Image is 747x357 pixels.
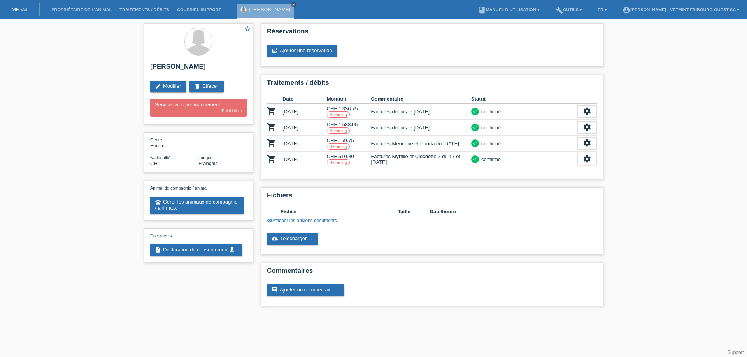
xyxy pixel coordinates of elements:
a: bookManuel d’utilisation ▾ [474,7,544,12]
td: [DATE] [282,120,327,136]
td: Factures depuis le [DATE] [371,120,471,136]
a: editModifier [150,81,186,92]
th: Statut [471,94,577,104]
h2: [PERSON_NAME] [150,63,247,75]
label: Servicing [327,127,350,134]
td: Factures Myrtille et Clochette 2 du 17 et [DATE] [371,152,471,167]
i: pets [155,199,161,205]
span: Animal de compagnie / animal [150,186,207,190]
td: Factures depuis le [DATE] [371,104,471,120]
i: edit [155,83,161,89]
a: visibilityAfficher les anciens documents [267,218,337,223]
label: Servicing [327,111,350,118]
a: Courriel Support [173,7,225,12]
span: Langue [198,155,213,160]
th: Fichier [281,207,398,216]
i: build [555,6,563,14]
a: Réinitialiser [222,109,242,113]
a: MF Vet [12,7,28,12]
span: Nationalité [150,155,170,160]
h2: Fichiers [267,192,597,203]
i: cloud_upload [272,235,278,242]
a: descriptionDéclaration de consentementget_app [150,244,242,256]
label: Servicing [327,159,350,165]
i: POSP00020602 [267,122,276,132]
div: confirmé [479,124,501,132]
th: Date/heure [430,207,494,216]
a: commentAjouter un commentaire ... [267,284,344,296]
h2: Traitements / débits [267,79,597,91]
a: star_border [244,25,251,33]
label: Servicing [327,143,350,150]
a: Traitements / débits [116,7,173,12]
i: POSP00026407 [267,154,276,164]
a: deleteEffacer [189,81,224,92]
th: Montant [327,94,371,104]
span: Suisse [150,160,158,166]
i: check [472,108,478,114]
td: CHF 159.75 [327,136,371,152]
span: Genre [150,138,162,142]
a: cloud_uploadTélécharger ... [267,233,318,245]
a: petsGérer les animaux de compagnie / animaux [150,197,244,214]
a: [PERSON_NAME] [249,7,290,12]
span: Français [198,160,218,166]
i: comment [272,287,278,293]
i: star_border [244,25,251,32]
i: POSP00025811 [267,138,276,148]
i: settings [583,139,591,147]
div: Femme [150,137,198,148]
a: account_circle[PERSON_NAME] - Vetmint Fribourg Ouest SA ▾ [619,7,743,12]
i: delete [194,83,200,89]
div: confirmé [479,155,501,164]
td: CHF 1'538.95 [327,120,371,136]
td: [DATE] [282,136,327,152]
th: Taille [398,207,430,216]
i: settings [583,155,591,163]
a: Propriétaire de l’animal [47,7,116,12]
i: settings [583,123,591,131]
div: confirmé [479,139,501,148]
i: settings [583,107,591,115]
i: check [472,124,478,130]
div: confirmé [479,108,501,116]
a: buildOutils ▾ [551,7,586,12]
i: post_add [272,47,278,54]
td: CHF 510.80 [327,152,371,167]
h2: Commentaires [267,267,597,279]
i: get_app [229,247,235,253]
i: check [472,156,478,162]
span: Documents [150,233,172,238]
i: book [478,6,486,14]
th: Commentaire [371,94,471,104]
i: visibility [267,218,272,223]
div: Service avec préfinancement [150,99,247,117]
i: description [155,247,161,253]
a: FR ▾ [594,7,611,12]
td: [DATE] [282,152,327,167]
a: close [291,2,296,7]
h2: Réservations [267,28,597,39]
i: POSP00019560 [267,106,276,116]
i: close [292,3,296,7]
td: [DATE] [282,104,327,120]
td: CHF 1'336.75 [327,104,371,120]
a: Support [728,350,744,355]
a: post_addAjouter une réservation [267,45,337,57]
td: Factures Meringue et Panda du [DATE] [371,136,471,152]
i: check [472,140,478,146]
th: Date [282,94,327,104]
i: account_circle [622,6,630,14]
